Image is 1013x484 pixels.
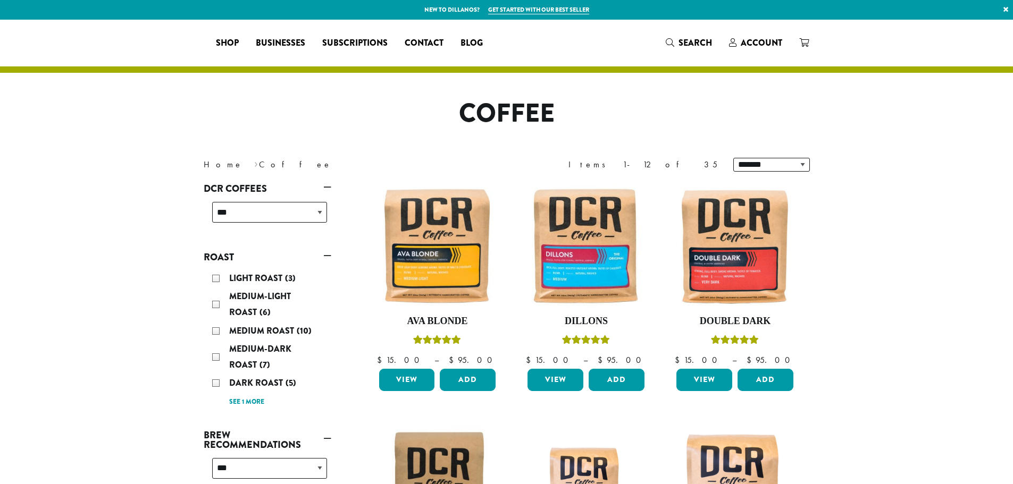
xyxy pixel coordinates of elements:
span: (6) [259,306,271,318]
a: View [676,369,732,391]
span: $ [675,354,684,366]
img: Double-Dark-12oz-300x300.jpg [674,185,796,307]
div: Items 1-12 of 35 [568,158,717,171]
a: See 1 more [229,397,264,407]
button: Add [589,369,644,391]
span: (5) [286,377,296,389]
span: – [583,354,588,366]
span: Medium-Dark Roast [229,343,291,371]
a: DCR Coffees [204,180,331,198]
div: Rated 4.50 out of 5 [711,334,759,350]
a: Double DarkRated 4.50 out of 5 [674,185,796,364]
div: Rated 5.00 out of 5 [413,334,461,350]
span: Shop [216,37,239,50]
span: Subscriptions [322,37,388,50]
span: (7) [259,359,270,371]
nav: Breadcrumb [204,158,491,171]
a: Ava BlondeRated 5.00 out of 5 [376,185,499,364]
a: View [528,369,583,391]
span: (3) [285,272,296,284]
div: Roast [204,266,331,413]
button: Add [440,369,496,391]
bdi: 15.00 [377,354,424,366]
bdi: 15.00 [675,354,722,366]
div: DCR Coffees [204,198,331,235]
span: (10) [297,325,312,337]
span: Contact [405,37,443,50]
h4: Dillons [525,316,647,327]
bdi: 95.00 [598,354,646,366]
a: DillonsRated 5.00 out of 5 [525,185,647,364]
h4: Ava Blonde [376,316,499,327]
span: › [254,155,258,171]
span: Medium Roast [229,325,297,337]
span: Search [679,37,712,49]
span: $ [449,354,458,366]
img: Ava-Blonde-12oz-1-300x300.jpg [376,185,498,307]
span: Medium-Light Roast [229,290,291,318]
bdi: 95.00 [449,354,497,366]
h4: Double Dark [674,316,796,327]
span: Light Roast [229,272,285,284]
button: Add [738,369,793,391]
span: Account [741,37,782,49]
h1: Coffee [196,98,818,129]
span: $ [526,354,535,366]
bdi: 95.00 [747,354,795,366]
span: – [434,354,439,366]
bdi: 15.00 [526,354,573,366]
a: Brew Recommendations [204,426,331,454]
div: Rated 5.00 out of 5 [562,334,610,350]
span: Blog [461,37,483,50]
a: View [379,369,435,391]
img: Dillons-12oz-300x300.jpg [525,185,647,307]
span: Dark Roast [229,377,286,389]
span: $ [747,354,756,366]
span: $ [598,354,607,366]
a: Shop [207,35,247,52]
span: $ [377,354,386,366]
a: Search [657,34,721,52]
a: Roast [204,248,331,266]
a: Home [204,159,243,170]
span: Businesses [256,37,305,50]
a: Get started with our best seller [488,5,589,14]
span: – [732,354,736,366]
